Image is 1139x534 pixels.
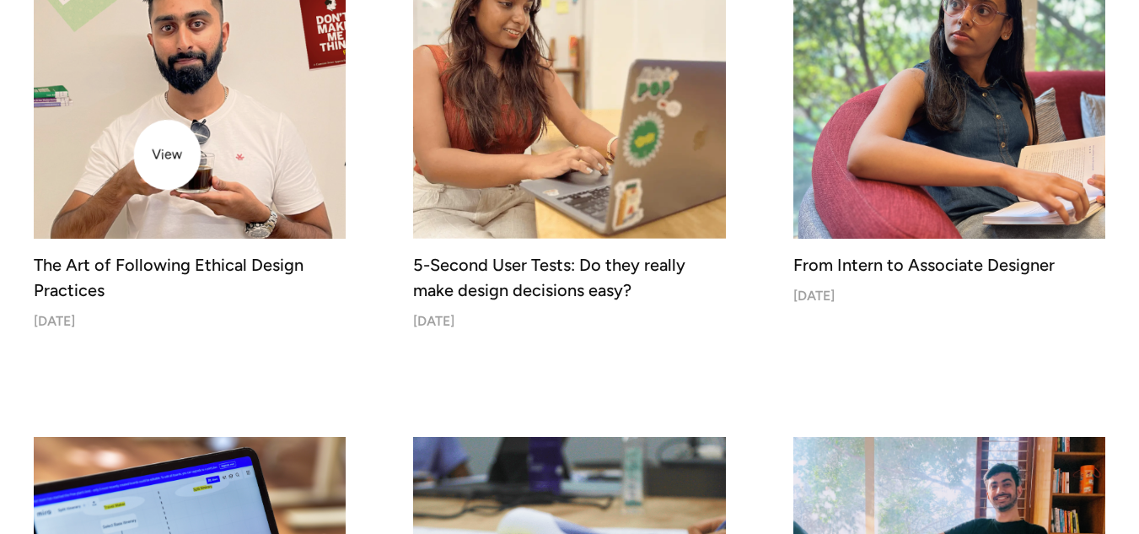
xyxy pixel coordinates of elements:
div: [DATE] [413,313,454,329]
div: From Intern to Associate Designer [793,252,1105,278]
div: The Art of Following Ethical Design Practices [34,252,346,303]
div: [DATE] [34,313,75,329]
div: [DATE] [793,288,835,304]
div: 5-Second User Tests: Do they really make design decisions easy? [413,252,725,303]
